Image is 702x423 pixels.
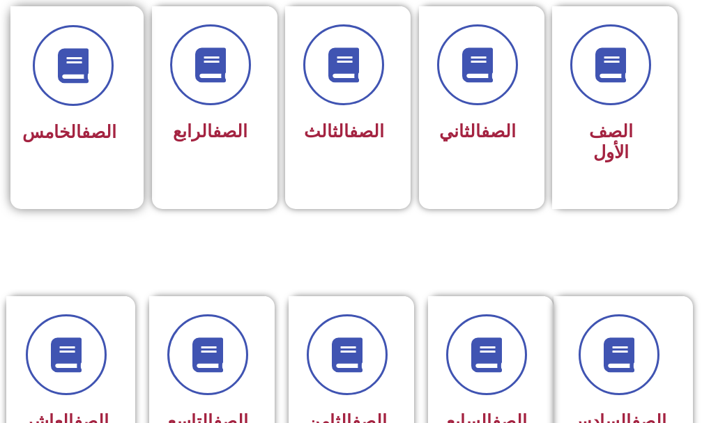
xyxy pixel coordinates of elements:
[173,121,247,141] span: الرابع
[22,122,116,142] span: الخامس
[481,121,516,141] a: الصف
[589,121,633,162] span: الصف الأول
[213,121,247,141] a: الصف
[439,121,516,141] span: الثاني
[304,121,384,141] span: الثالث
[349,121,384,141] a: الصف
[82,122,116,142] a: الصف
